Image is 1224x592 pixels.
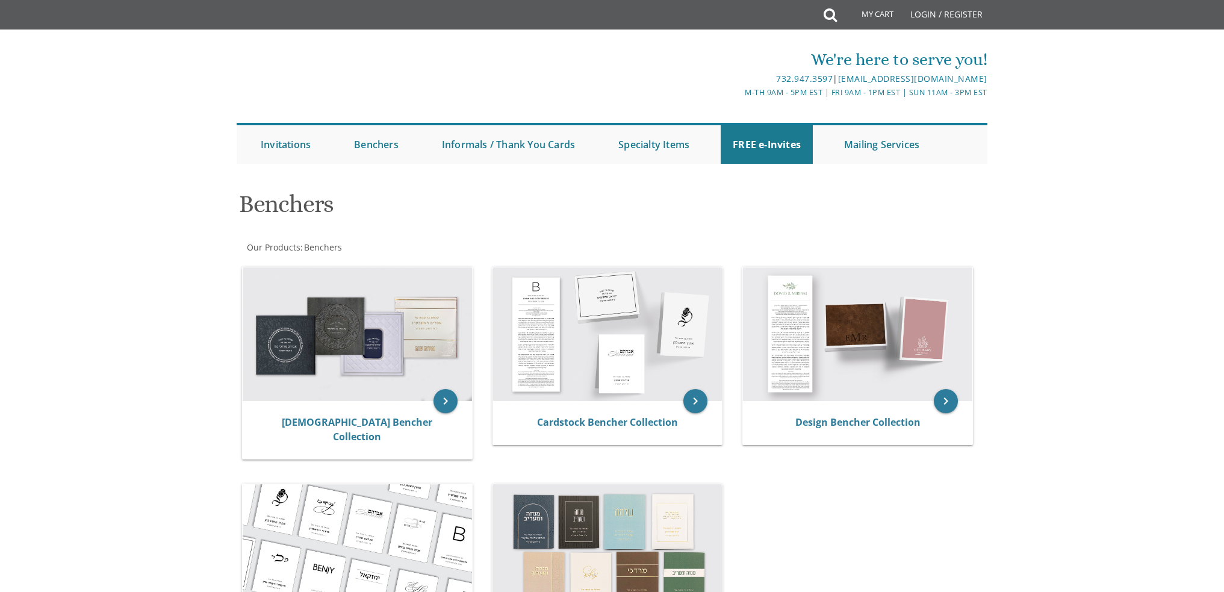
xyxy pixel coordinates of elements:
[743,267,972,401] img: Design Bencher Collection
[430,125,587,164] a: Informals / Thank You Cards
[838,73,987,84] a: [EMAIL_ADDRESS][DOMAIN_NAME]
[493,267,722,401] img: Cardstock Bencher Collection
[488,72,987,86] div: |
[246,241,300,253] a: Our Products
[433,389,458,413] a: keyboard_arrow_right
[342,125,411,164] a: Benchers
[795,416,921,429] a: Design Bencher Collection
[488,48,987,72] div: We're here to serve you!
[934,389,958,413] a: keyboard_arrow_right
[282,416,432,443] a: [DEMOGRAPHIC_DATA] Bencher Collection
[832,125,931,164] a: Mailing Services
[488,86,987,99] div: M-Th 9am - 5pm EST | Fri 9am - 1pm EST | Sun 11am - 3pm EST
[683,389,707,413] a: keyboard_arrow_right
[239,191,730,226] h1: Benchers
[249,125,323,164] a: Invitations
[776,73,833,84] a: 732.947.3597
[303,241,342,253] a: Benchers
[304,241,342,253] span: Benchers
[537,416,678,429] a: Cardstock Bencher Collection
[237,241,612,254] div: :
[836,1,902,31] a: My Cart
[606,125,701,164] a: Specialty Items
[721,125,813,164] a: FREE e-Invites
[243,267,472,401] img: Judaica Bencher Collection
